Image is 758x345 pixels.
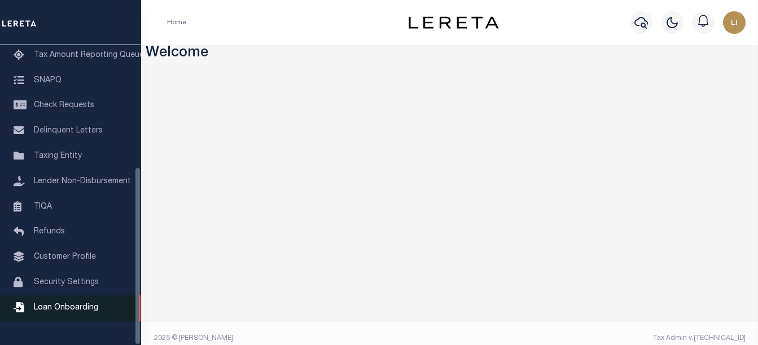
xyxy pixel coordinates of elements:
[458,333,746,343] div: Tax Admin v.[TECHNICAL_ID]
[34,304,98,312] span: Loan Onboarding
[34,152,82,160] span: Taxing Entity
[34,278,99,286] span: Security Settings
[167,17,186,28] li: Home
[146,333,450,343] div: 2025 © [PERSON_NAME].
[34,101,94,109] span: Check Requests
[146,45,754,63] h3: Welcome
[723,11,746,34] img: svg+xml;base64,PHN2ZyB4bWxucz0iaHR0cDovL3d3dy53My5vcmcvMjAwMC9zdmciIHBvaW50ZXItZXZlbnRzPSJub25lIi...
[34,51,144,59] span: Tax Amount Reporting Queue
[34,202,52,210] span: TIQA
[34,228,65,236] span: Refunds
[34,127,103,135] span: Delinquent Letters
[34,178,131,185] span: Lender Non-Disbursement
[34,253,96,261] span: Customer Profile
[409,16,499,29] img: logo-dark.svg
[34,76,62,84] span: SNAPQ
